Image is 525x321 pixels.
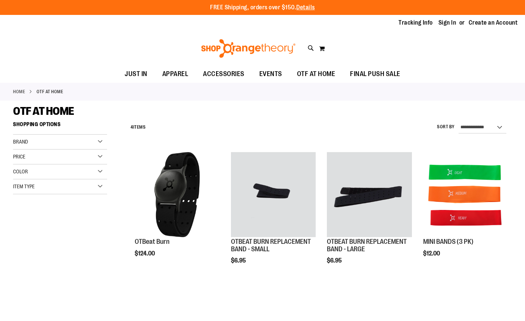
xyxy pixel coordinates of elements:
[37,88,63,95] strong: OTF AT HOME
[13,105,74,117] span: OTF AT HOME
[252,66,290,83] a: EVENTS
[13,88,25,95] a: Home
[155,66,196,83] a: APPAREL
[290,66,343,82] a: OTF AT HOME
[437,124,455,130] label: Sort By
[296,4,315,11] a: Details
[423,238,474,245] a: MINI BANDS (3 PK)
[135,250,156,257] span: $124.00
[423,152,508,237] img: MINI BANDS (3 PK)
[13,118,107,135] strong: Shopping Options
[131,148,224,276] div: product
[125,66,147,82] span: JUST IN
[343,66,408,83] a: FINAL PUSH SALE
[469,19,518,27] a: Create an Account
[327,152,412,237] img: OTBEAT BURN REPLACEMENT BAND - LARGE
[210,3,315,12] p: FREE Shipping, orders over $150.
[231,152,316,237] img: OTBEAT BURN REPLACEMENT BAND - SMALL
[327,257,343,264] span: $6.95
[231,152,316,238] a: OTBEAT BURN REPLACEMENT BAND - SMALL
[131,122,146,133] h2: Items
[13,169,28,174] span: Color
[196,66,252,83] a: ACCESSORIES
[350,66,400,82] span: FINAL PUSH SALE
[423,152,508,238] a: MINI BANDS (3 PK)
[203,66,244,82] span: ACCESSORIES
[135,152,220,238] a: Main view of OTBeat Burn 6.0-C
[297,66,335,82] span: OTF AT HOME
[162,66,188,82] span: APPAREL
[117,66,155,83] a: JUST IN
[135,152,220,237] img: Main view of OTBeat Burn 6.0-C
[135,238,169,245] a: OTBeat Burn
[13,154,25,160] span: Price
[200,39,297,58] img: Shop Orangetheory
[438,19,456,27] a: Sign In
[131,125,133,130] span: 4
[13,183,35,189] span: Item Type
[327,152,412,238] a: OTBEAT BURN REPLACEMENT BAND - LARGE
[423,250,441,257] span: $12.00
[399,19,433,27] a: Tracking Info
[231,238,311,253] a: OTBEAT BURN REPLACEMENT BAND - SMALL
[227,148,320,283] div: product
[419,148,512,276] div: product
[231,257,247,264] span: $6.95
[13,139,28,145] span: Brand
[327,238,407,253] a: OTBEAT BURN REPLACEMENT BAND - LARGE
[259,66,282,82] span: EVENTS
[323,148,416,283] div: product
